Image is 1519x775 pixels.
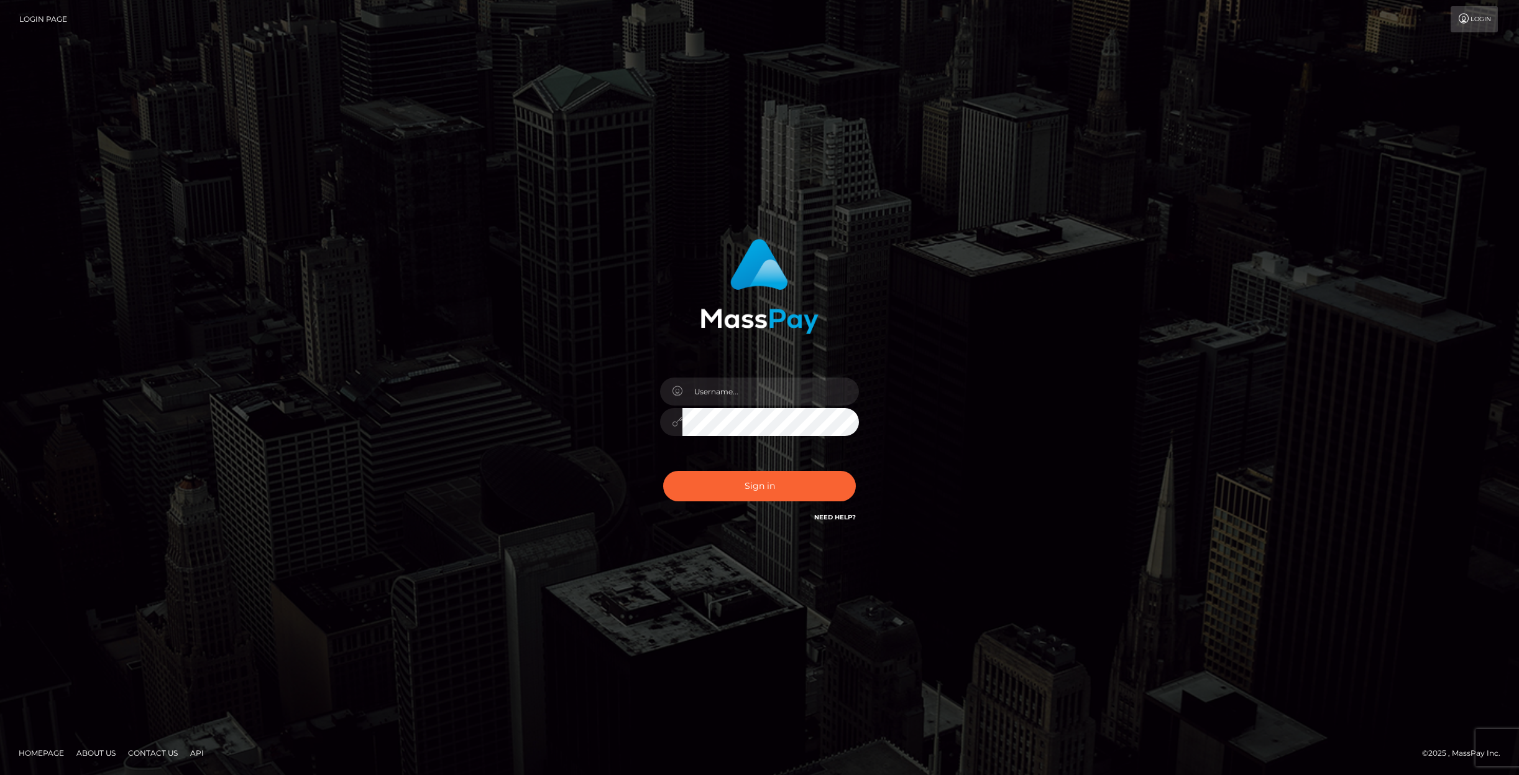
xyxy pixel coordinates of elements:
[14,743,69,763] a: Homepage
[700,239,819,334] img: MassPay Login
[19,6,67,32] a: Login Page
[71,743,121,763] a: About Us
[682,378,859,406] input: Username...
[1422,746,1510,760] div: © 2025 , MassPay Inc.
[1451,6,1498,32] a: Login
[663,471,856,501] button: Sign in
[814,513,856,521] a: Need Help?
[123,743,183,763] a: Contact Us
[185,743,209,763] a: API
